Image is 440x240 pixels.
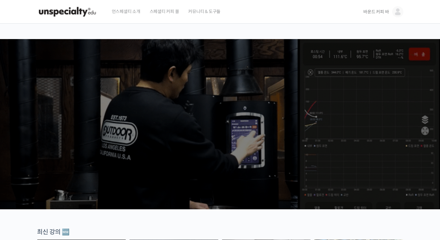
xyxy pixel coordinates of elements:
p: [PERSON_NAME]을 다하는 당신을 위해, 최고와 함께 만든 커피 클래스 [6,95,434,126]
div: 최신 강의 🆕 [37,228,403,236]
span: 바운드 커피 바 [363,9,389,15]
p: 시간과 장소에 구애받지 않고, 검증된 커리큘럼으로 [6,129,434,138]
